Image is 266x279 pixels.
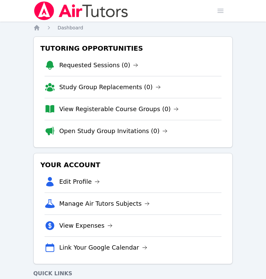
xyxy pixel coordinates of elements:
img: Air Tutors [33,1,129,20]
a: View Expenses [59,221,113,230]
h3: Your Account [39,159,227,171]
span: Dashboard [58,25,83,30]
a: View Registerable Course Groups (0) [59,104,179,114]
a: Open Study Group Invitations (0) [59,126,168,136]
a: Dashboard [58,24,83,31]
nav: Breadcrumb [33,24,233,31]
a: Study Group Replacements (0) [59,82,161,92]
a: Link Your Google Calendar [59,243,147,252]
h3: Tutoring Opportunities [39,42,227,54]
a: Manage Air Tutors Subjects [59,199,150,208]
a: Requested Sessions (0) [59,60,139,70]
h4: Quick Links [33,270,233,278]
a: Edit Profile [59,177,100,186]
